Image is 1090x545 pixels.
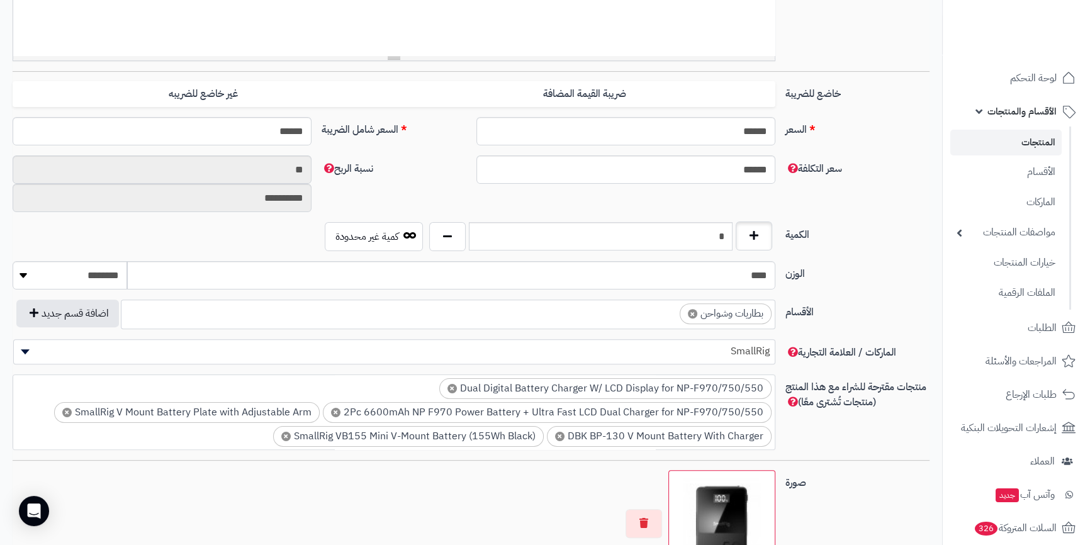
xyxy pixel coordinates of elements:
span: SmallRig [14,342,775,361]
label: غير خاضع للضريبه [13,81,394,107]
span: × [688,309,697,318]
a: وآتس آبجديد [950,480,1082,510]
span: الأقسام والمنتجات [987,103,1057,120]
label: الأقسام [780,300,935,320]
a: المراجعات والأسئلة [950,346,1082,376]
span: السلات المتروكة [974,519,1057,537]
span: × [331,408,340,417]
span: × [281,432,291,441]
a: الأقسام [950,159,1062,186]
span: سعر التكلفة [785,161,842,176]
span: الطلبات [1028,319,1057,337]
span: إشعارات التحويلات البنكية [961,419,1057,437]
span: 326 [975,521,998,535]
label: خاضع للضريبة [780,81,935,101]
a: لوحة التحكم [950,63,1082,93]
li: SmallRig VB155 Mini V-Mount Battery (155Wh Black) [273,426,544,447]
span: × [555,432,565,441]
span: جديد [996,488,1019,502]
a: مواصفات المنتجات [950,219,1062,246]
span: نسبة الربح [322,161,373,176]
a: السلات المتروكة326 [950,513,1082,543]
span: الماركات / العلامة التجارية [785,345,896,360]
li: بطاريات وشواحن [680,303,772,324]
button: اضافة قسم جديد [16,300,119,327]
img: logo-2.png [1004,31,1078,57]
a: العملاء [950,446,1082,476]
span: لوحة التحكم [1010,69,1057,87]
a: الماركات [950,189,1062,216]
span: منتجات مقترحة للشراء مع هذا المنتج (منتجات تُشترى معًا) [785,379,926,410]
div: Open Intercom Messenger [19,496,49,526]
a: الملفات الرقمية [950,279,1062,306]
li: SmallRig V Mount Battery Plate with Adjustable Arm [54,402,320,423]
span: × [62,408,72,417]
span: وآتس آب [994,486,1055,503]
label: السعر [780,117,935,137]
label: الوزن [780,261,935,281]
li: 2Pc 6600mAh NP F970 Power Battery + Ultra Fast LCD Dual Charger for NP-F970/750/550 [323,402,772,423]
a: خيارات المنتجات [950,249,1062,276]
span: العملاء [1030,452,1055,470]
label: ضريبة القيمة المضافة [394,81,775,107]
li: Dual Digital Battery Charger W/ LCD Display for NP-F970/750/550 [439,378,772,399]
label: السعر شامل الضريبة [317,117,471,137]
a: المنتجات [950,130,1062,155]
a: إشعارات التحويلات البنكية [950,413,1082,443]
a: طلبات الإرجاع [950,379,1082,410]
label: صورة [780,470,935,490]
span: × [447,384,457,393]
span: المراجعات والأسئلة [986,352,1057,370]
label: الكمية [780,222,935,242]
li: DBK BP-130 V Mount Battery With Charger [547,426,772,447]
span: طلبات الإرجاع [1006,386,1057,403]
span: SmallRig [13,339,775,364]
a: الطلبات [950,313,1082,343]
